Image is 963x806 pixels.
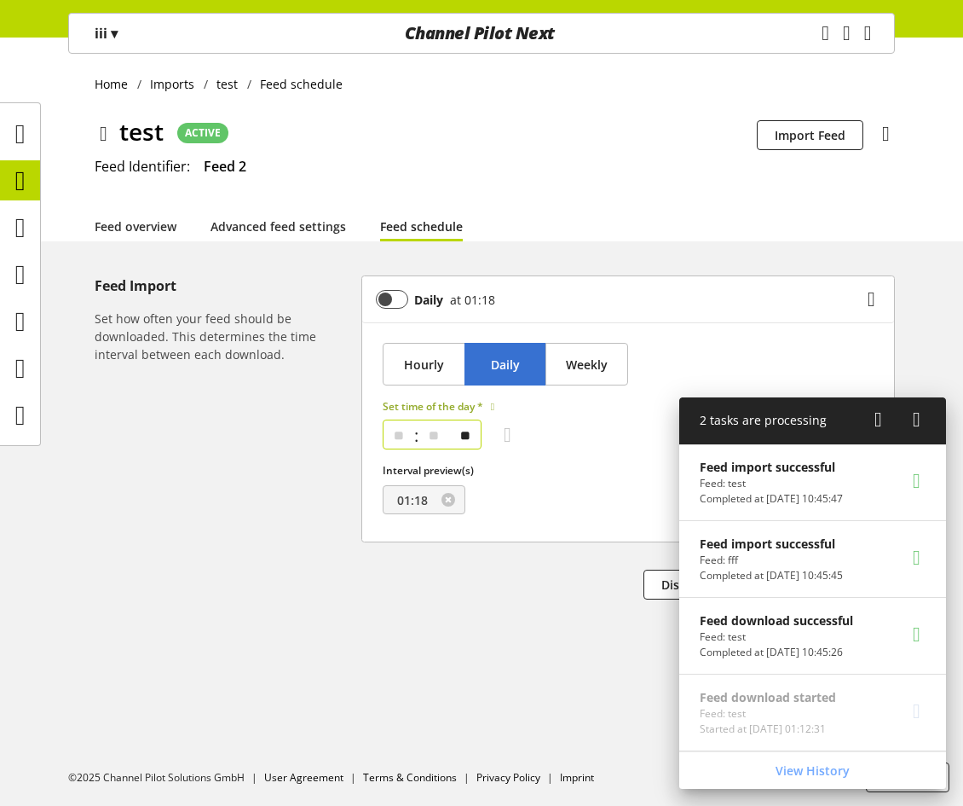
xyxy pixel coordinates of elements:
[700,553,843,568] p: Feed: fff
[700,645,853,660] p: Completed at Oct 12, 2025, 10:45:26
[566,356,608,374] span: Weekly
[700,535,843,553] p: Feed import successful
[679,521,946,597] a: Feed import successfulFeed: fffCompleted at [DATE] 10:45:45
[683,756,943,786] a: View History
[95,217,176,235] a: Feed overview
[383,463,516,478] label: Interval preview(s)
[210,217,346,235] a: Advanced feed settings
[95,23,118,43] p: iii
[185,125,221,141] span: ACTIVE
[264,770,343,785] a: User Agreement
[397,491,428,509] span: 01:18
[414,420,418,450] span: :
[119,113,164,149] span: test
[776,762,850,780] span: View History
[700,476,843,491] p: Feed: test
[383,343,465,386] button: Hourly
[679,598,946,674] a: Feed download successfulFeed: testCompleted at [DATE] 10:45:26
[679,444,946,520] a: Feed import successfulFeed: testCompleted at [DATE] 10:45:47
[775,126,845,144] span: Import Feed
[95,75,137,93] a: Home
[560,770,594,785] a: Imprint
[700,412,827,428] span: 2 tasks are processing
[700,568,843,583] p: Completed at Oct 12, 2025, 10:45:45
[141,75,204,93] a: Imports
[476,770,540,785] a: Privacy Policy
[661,576,758,594] span: Discard Changes
[404,356,444,374] span: Hourly
[700,491,843,507] p: Completed at Oct 12, 2025, 10:45:47
[216,75,238,93] span: test
[491,356,520,374] span: Daily
[700,612,853,629] p: Feed download successful
[95,275,355,296] h5: Feed Import
[363,770,457,785] a: Terms & Conditions
[111,24,118,43] span: ▾
[95,310,355,363] h6: Set how often your feed should be downloaded. This determines the time interval between each down...
[414,291,443,309] b: Daily
[700,629,853,645] p: Feed: test
[68,13,895,54] nav: main navigation
[757,120,863,150] button: Import Feed
[383,399,483,414] span: Set time of the day *
[643,570,776,600] button: Discard Changes
[380,217,463,235] a: Feed schedule
[208,75,247,93] a: test
[700,458,843,476] p: Feed import successful
[68,770,264,786] li: ©2025 Channel Pilot Solutions GmbH
[95,157,190,176] span: Feed Identifier:
[204,157,246,176] span: Feed 2
[545,343,628,386] button: Weekly
[443,291,495,309] div: at 01:18
[464,343,547,386] button: Daily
